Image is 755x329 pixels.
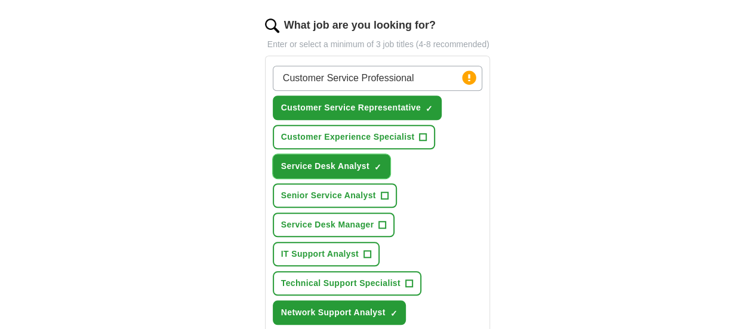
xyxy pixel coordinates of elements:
label: What job are you looking for? [284,17,436,33]
img: search.png [265,19,279,33]
span: Customer Service Representative [281,102,421,114]
button: Service Desk Manager [273,213,395,237]
span: Technical Support Specialist [281,277,400,290]
span: Service Desk Manager [281,219,374,231]
button: Senior Service Analyst [273,183,397,208]
span: ✓ [426,104,433,113]
span: IT Support Analyst [281,248,359,260]
p: Enter or select a minimum of 3 job titles (4-8 recommended) [265,38,491,51]
button: IT Support Analyst [273,242,380,266]
button: Network Support Analyst✓ [273,300,406,325]
button: Technical Support Specialist [273,271,421,296]
span: Service Desk Analyst [281,160,369,173]
button: Service Desk Analyst✓ [273,154,390,179]
span: Customer Experience Specialist [281,131,415,143]
input: Type a job title and press enter [273,66,483,91]
span: ✓ [374,162,381,172]
button: Customer Experience Specialist [273,125,436,149]
button: Customer Service Representative✓ [273,96,442,120]
span: Network Support Analyst [281,306,386,319]
span: Senior Service Analyst [281,189,376,202]
span: ✓ [390,309,397,318]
